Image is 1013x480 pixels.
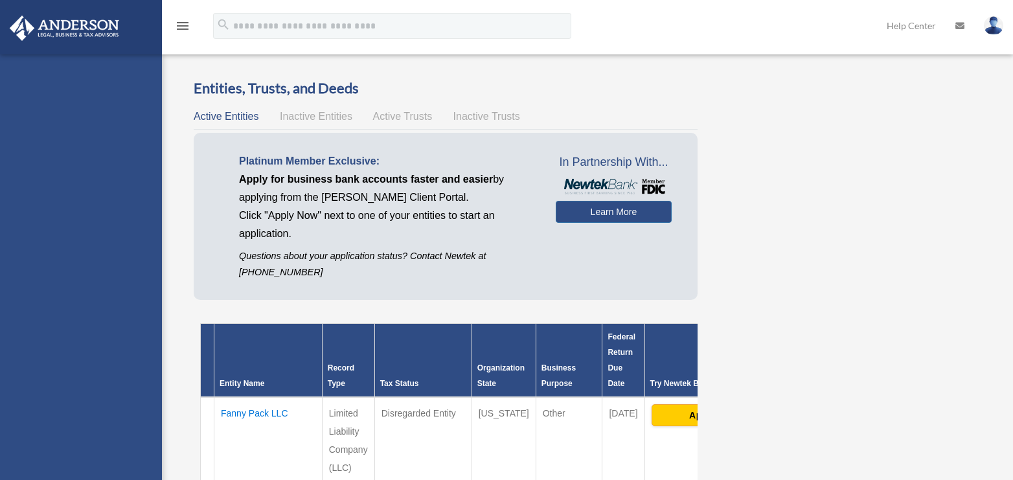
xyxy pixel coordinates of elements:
[556,201,672,223] a: Learn More
[280,111,352,122] span: Inactive Entities
[984,16,1003,35] img: User Pic
[322,324,374,398] th: Record Type
[652,404,778,426] button: Apply Now
[556,152,672,173] span: In Partnership With...
[194,111,258,122] span: Active Entities
[216,17,231,32] i: search
[472,324,536,398] th: Organization State
[239,152,536,170] p: Platinum Member Exclusive:
[536,324,602,398] th: Business Purpose
[214,324,323,398] th: Entity Name
[175,18,190,34] i: menu
[602,324,644,398] th: Federal Return Due Date
[373,111,433,122] span: Active Trusts
[453,111,520,122] span: Inactive Trusts
[562,179,665,194] img: NewtekBankLogoSM.png
[239,174,493,185] span: Apply for business bank accounts faster and easier
[6,16,123,41] img: Anderson Advisors Platinum Portal
[650,376,779,391] div: Try Newtek Bank
[239,248,536,280] p: Questions about your application status? Contact Newtek at [PHONE_NUMBER]
[194,78,698,98] h3: Entities, Trusts, and Deeds
[374,324,472,398] th: Tax Status
[239,207,536,243] p: Click "Apply Now" next to one of your entities to start an application.
[239,170,536,207] p: by applying from the [PERSON_NAME] Client Portal.
[175,23,190,34] a: menu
